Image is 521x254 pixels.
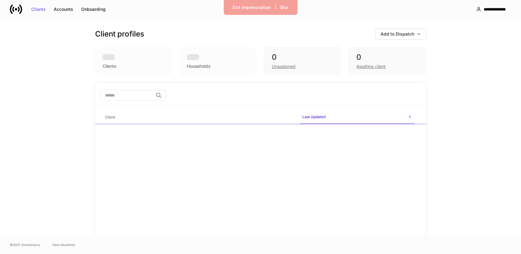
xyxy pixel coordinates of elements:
[276,2,292,12] button: Blur
[95,29,144,39] h3: Client profiles
[280,5,288,10] div: Blur
[375,28,426,40] button: Add to Dispatch
[264,47,341,75] div: 0Unassigned
[10,242,40,247] span: © 2025 OneAdvisory
[53,242,75,247] a: Data Disclaimer
[81,7,106,11] div: Onboarding
[50,4,77,14] button: Accounts
[54,7,73,11] div: Accounts
[103,63,116,69] div: Clients
[349,47,426,75] div: 0Awaiting client
[356,63,386,70] div: Awaiting client
[380,32,421,36] div: Add to Dispatch
[356,52,418,62] div: 0
[229,2,275,12] button: Exit Impersonation
[31,7,46,11] div: Clients
[272,52,334,62] div: 0
[302,114,326,120] h6: Last Updated
[77,4,110,14] button: Onboarding
[233,5,271,10] div: Exit Impersonation
[103,111,295,124] span: Client
[187,63,210,69] div: Households
[27,4,50,14] button: Clients
[272,63,296,70] div: Unassigned
[105,114,115,120] h6: Client
[300,111,414,124] span: Last Updated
